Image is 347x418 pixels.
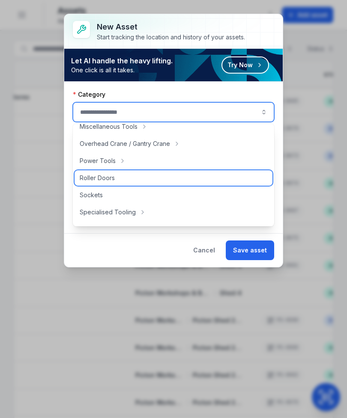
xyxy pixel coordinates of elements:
div: Start tracking the location and history of your assets. [97,33,245,42]
span: Sockets [80,191,103,199]
span: Miscellaneous Tools [80,122,138,131]
span: Power Tools [80,157,116,165]
span: One click is all it takes. [71,66,173,74]
button: Cancel [186,240,222,260]
h3: New asset [97,21,245,33]
strong: Let AI handle the heavy lifting. [71,56,173,66]
span: Specialised Tooling [80,208,136,216]
button: Try Now [221,56,269,74]
label: Category [73,90,105,99]
span: Test [80,225,92,234]
span: Overhead Crane / Gantry Crane [80,139,170,148]
span: Roller Doors [80,174,115,182]
button: Save asset [226,240,274,260]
